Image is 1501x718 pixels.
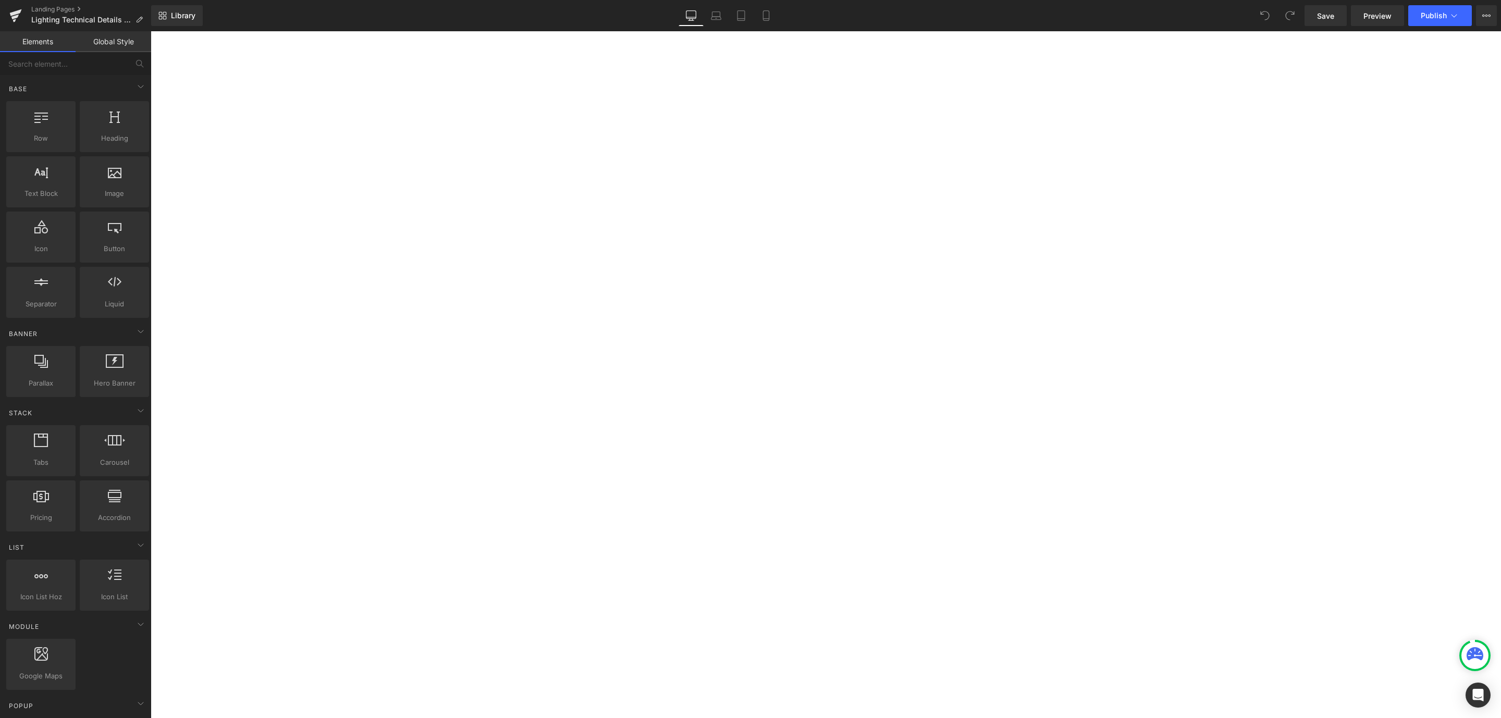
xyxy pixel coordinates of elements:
span: Parallax [9,378,72,389]
span: Text Block [9,188,72,199]
span: Icon List Hoz [9,591,72,602]
span: Base [8,84,28,94]
span: Lighting Technical Details Reference Guide [31,16,131,24]
span: Library [171,11,195,20]
span: Pricing [9,512,72,523]
span: Banner [8,329,39,339]
span: Button [83,243,146,254]
button: Redo [1279,5,1300,26]
a: Global Style [76,31,151,52]
span: Row [9,133,72,144]
span: Icon List [83,591,146,602]
span: Popup [8,701,34,711]
span: Hero Banner [83,378,146,389]
a: Desktop [679,5,704,26]
span: Heading [83,133,146,144]
span: Liquid [83,299,146,310]
span: Separator [9,299,72,310]
a: Mobile [754,5,779,26]
span: List [8,542,26,552]
button: Undo [1254,5,1275,26]
a: Landing Pages [31,5,151,14]
span: Module [8,622,40,632]
span: Publish [1421,11,1447,20]
a: Laptop [704,5,729,26]
a: New Library [151,5,203,26]
span: Accordion [83,512,146,523]
span: Save [1317,10,1334,21]
span: Icon [9,243,72,254]
span: Image [83,188,146,199]
span: Stack [8,408,33,418]
span: Google Maps [9,671,72,682]
span: Tabs [9,457,72,468]
a: Preview [1351,5,1404,26]
button: Publish [1408,5,1472,26]
span: Preview [1363,10,1392,21]
a: Tablet [729,5,754,26]
span: Carousel [83,457,146,468]
button: More [1476,5,1497,26]
div: Open Intercom Messenger [1466,683,1491,708]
